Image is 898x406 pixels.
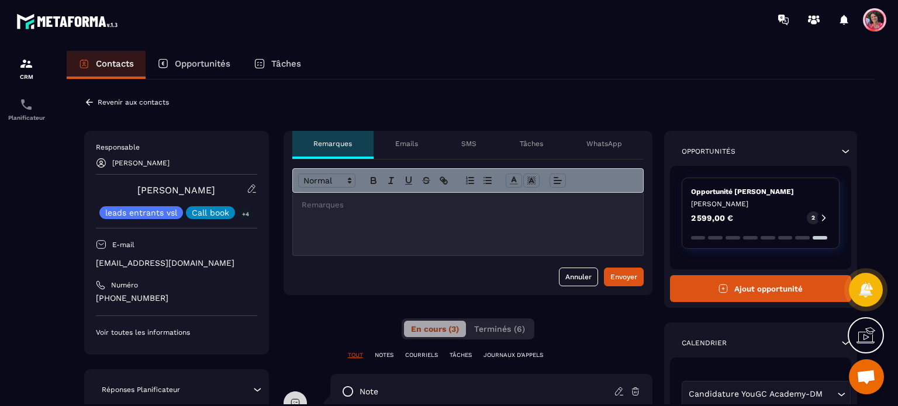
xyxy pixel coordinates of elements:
[360,386,378,397] p: note
[467,321,532,337] button: Terminés (6)
[19,98,33,112] img: scheduler
[604,268,644,286] button: Envoyer
[586,139,622,148] p: WhatsApp
[411,324,459,334] span: En cours (3)
[691,199,831,209] p: [PERSON_NAME]
[111,280,138,290] p: Numéro
[686,388,826,401] span: Candidature YouGC Academy-DM
[96,293,257,304] p: [PHONE_NUMBER]
[559,268,598,286] button: Annuler
[238,208,253,220] p: +4
[691,187,831,196] p: Opportunité [PERSON_NAME]
[849,359,884,394] div: Ouvrir le chat
[811,214,815,222] p: 2
[175,58,230,69] p: Opportunités
[3,114,50,121] p: Planificateur
[112,240,134,249] p: E-mail
[3,89,50,130] a: schedulerschedulerPlanificateur
[404,321,466,337] button: En cours (3)
[96,58,134,69] p: Contacts
[96,143,257,152] p: Responsable
[3,48,50,89] a: formationformationCRM
[192,209,229,217] p: Call book
[16,11,122,32] img: logo
[520,139,543,148] p: Tâches
[483,351,543,359] p: JOURNAUX D'APPELS
[146,51,242,79] a: Opportunités
[348,351,363,359] p: TOUT
[375,351,393,359] p: NOTES
[105,209,177,217] p: leads entrants vsl
[450,351,472,359] p: TÂCHES
[691,214,733,222] p: 2 599,00 €
[96,258,257,269] p: [EMAIL_ADDRESS][DOMAIN_NAME]
[271,58,301,69] p: Tâches
[395,139,418,148] p: Emails
[610,271,637,283] div: Envoyer
[682,338,727,348] p: Calendrier
[3,74,50,80] p: CRM
[102,385,180,394] p: Réponses Planificateur
[96,328,257,337] p: Voir toutes les informations
[67,51,146,79] a: Contacts
[670,275,852,302] button: Ajout opportunité
[474,324,525,334] span: Terminés (6)
[19,57,33,71] img: formation
[682,147,735,156] p: Opportunités
[112,159,170,167] p: [PERSON_NAME]
[313,139,352,148] p: Remarques
[98,98,169,106] p: Revenir aux contacts
[826,388,834,401] input: Search for option
[405,351,438,359] p: COURRIELS
[242,51,313,79] a: Tâches
[137,185,215,196] a: [PERSON_NAME]
[461,139,476,148] p: SMS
